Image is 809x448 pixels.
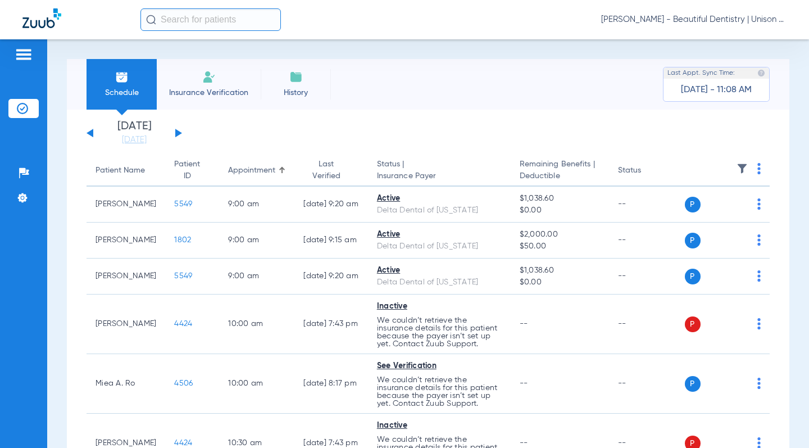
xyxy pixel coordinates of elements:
[228,165,275,177] div: Appointment
[609,295,685,354] td: --
[609,187,685,223] td: --
[377,360,502,372] div: See Verification
[87,187,165,223] td: [PERSON_NAME]
[520,241,600,252] span: $50.00
[520,229,600,241] span: $2,000.00
[219,354,294,414] td: 10:00 AM
[609,223,685,259] td: --
[95,87,148,98] span: Schedule
[174,236,191,244] span: 1802
[685,269,701,284] span: P
[219,295,294,354] td: 10:00 AM
[757,163,761,174] img: group-dot-blue.svg
[377,265,502,277] div: Active
[174,159,200,182] div: Patient ID
[520,379,528,387] span: --
[520,277,600,288] span: $0.00
[294,223,368,259] td: [DATE] 9:15 AM
[269,87,322,98] span: History
[757,318,761,329] img: group-dot-blue.svg
[174,159,210,182] div: Patient ID
[757,69,765,77] img: last sync help info
[87,354,165,414] td: Miea A. Ro
[601,14,787,25] span: [PERSON_NAME] - Beautiful Dentistry | Unison Dental Group
[520,205,600,216] span: $0.00
[219,259,294,295] td: 9:00 AM
[101,121,168,146] li: [DATE]
[174,439,192,447] span: 4424
[294,354,368,414] td: [DATE] 8:17 PM
[520,193,600,205] span: $1,038.60
[609,155,685,187] th: Status
[757,378,761,389] img: group-dot-blue.svg
[511,155,609,187] th: Remaining Benefits |
[228,165,285,177] div: Appointment
[294,187,368,223] td: [DATE] 9:20 AM
[15,48,33,61] img: hamburger-icon
[368,155,511,187] th: Status |
[737,163,748,174] img: filter.svg
[377,205,502,216] div: Delta Dental of [US_STATE]
[289,70,303,84] img: History
[87,223,165,259] td: [PERSON_NAME]
[96,165,145,177] div: Patient Name
[174,379,193,387] span: 4506
[377,193,502,205] div: Active
[294,295,368,354] td: [DATE] 7:43 PM
[667,67,735,79] span: Last Appt. Sync Time:
[377,170,502,182] span: Insurance Payer
[681,84,752,96] span: [DATE] - 11:08 AM
[520,439,528,447] span: --
[303,159,359,182] div: Last Verified
[377,301,502,313] div: Inactive
[115,70,129,84] img: Schedule
[140,8,281,31] input: Search for patients
[294,259,368,295] td: [DATE] 9:20 AM
[609,259,685,295] td: --
[520,265,600,277] span: $1,038.60
[753,394,809,448] iframe: Chat Widget
[219,187,294,223] td: 9:00 AM
[202,70,216,84] img: Manual Insurance Verification
[685,197,701,212] span: P
[757,270,761,282] img: group-dot-blue.svg
[377,229,502,241] div: Active
[165,87,252,98] span: Insurance Verification
[101,134,168,146] a: [DATE]
[87,259,165,295] td: [PERSON_NAME]
[303,159,349,182] div: Last Verified
[87,295,165,354] td: [PERSON_NAME]
[757,198,761,210] img: group-dot-blue.svg
[377,376,502,408] p: We couldn’t retrieve the insurance details for this patient because the payer isn’t set up yet. C...
[377,316,502,348] p: We couldn’t retrieve the insurance details for this patient because the payer isn’t set up yet. C...
[377,277,502,288] div: Delta Dental of [US_STATE]
[219,223,294,259] td: 9:00 AM
[174,200,192,208] span: 5549
[146,15,156,25] img: Search Icon
[377,420,502,432] div: Inactive
[520,320,528,328] span: --
[174,320,192,328] span: 4424
[685,316,701,332] span: P
[377,241,502,252] div: Delta Dental of [US_STATE]
[174,272,192,280] span: 5549
[609,354,685,414] td: --
[685,233,701,248] span: P
[685,376,701,392] span: P
[22,8,61,28] img: Zuub Logo
[96,165,156,177] div: Patient Name
[520,170,600,182] span: Deductible
[757,234,761,246] img: group-dot-blue.svg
